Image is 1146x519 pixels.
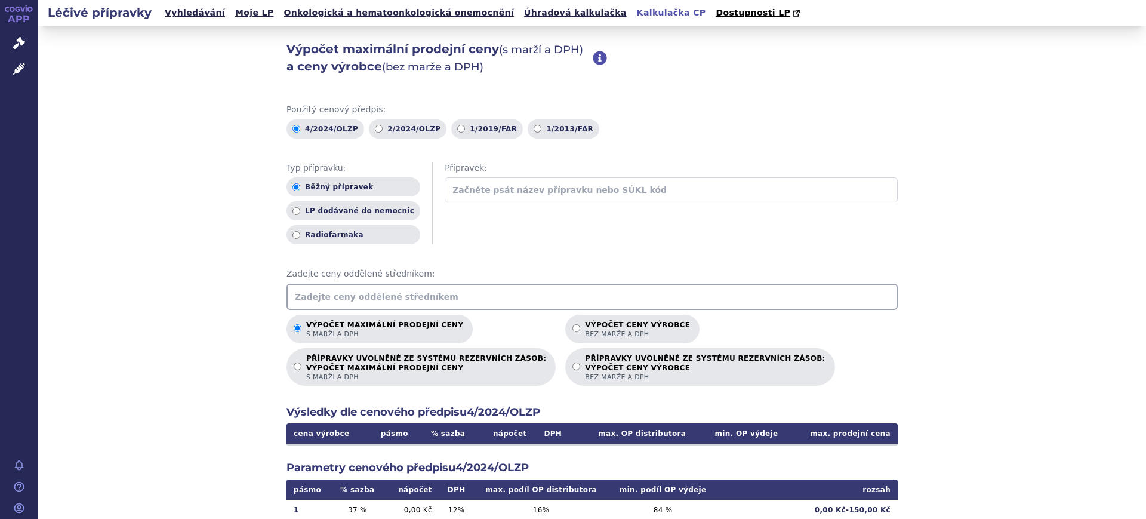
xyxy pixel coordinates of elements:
th: min. OP výdeje [693,423,785,444]
th: rozsah [717,480,898,500]
a: Úhradová kalkulačka [520,5,630,21]
a: Kalkulačka CP [633,5,710,21]
strong: VÝPOČET CENY VÝROBCE [585,363,825,373]
label: Radiofarmaka [286,225,420,244]
p: PŘÍPRAVKY UVOLNĚNÉ ZE SYSTÉMU REZERVNÍCH ZÁSOB: [585,354,825,382]
span: Přípravek: [445,162,898,174]
input: 2/2024/OLZP [375,125,383,133]
span: Dostupnosti LP [716,8,790,17]
input: Výpočet maximální prodejní cenys marží a DPH [294,324,301,332]
span: s marží a DPH [306,373,546,382]
label: 1/2019/FAR [451,119,523,139]
label: 4/2024/OLZP [286,119,364,139]
th: % sazba [419,423,476,444]
th: DPH [534,423,572,444]
h2: Výpočet maximální prodejní ceny a ceny výrobce [286,41,593,75]
th: % sazba [331,480,383,500]
th: cena výrobce [286,423,369,444]
strong: VÝPOČET MAXIMÁLNÍ PRODEJNÍ CENY [306,363,546,373]
th: pásmo [286,480,331,500]
span: (s marží a DPH) [499,43,583,56]
input: Začněte psát název přípravku nebo SÚKL kód [445,177,898,202]
p: PŘÍPRAVKY UVOLNĚNÉ ZE SYSTÉMU REZERVNÍCH ZÁSOB: [306,354,546,382]
p: Výpočet maximální prodejní ceny [306,321,463,339]
span: s marží a DPH [306,330,463,339]
a: Onkologická a hematoonkologická onemocnění [280,5,517,21]
span: (bez marže a DPH) [382,60,483,73]
label: Běžný přípravek [286,177,420,196]
label: 2/2024/OLZP [369,119,446,139]
input: PŘÍPRAVKY UVOLNĚNÉ ZE SYSTÉMU REZERVNÍCH ZÁSOB:VÝPOČET CENY VÝROBCEbez marže a DPH [572,363,580,370]
input: Výpočet ceny výrobcebez marže a DPH [572,324,580,332]
input: PŘÍPRAVKY UVOLNĚNÉ ZE SYSTÉMU REZERVNÍCH ZÁSOB:VÝPOČET MAXIMÁLNÍ PRODEJNÍ CENYs marží a DPH [294,363,301,370]
h2: Parametry cenového předpisu 4/2024/OLZP [286,460,898,475]
a: Moje LP [232,5,277,21]
p: Výpočet ceny výrobce [585,321,690,339]
input: Zadejte ceny oddělené středníkem [286,284,898,310]
label: 1/2013/FAR [528,119,599,139]
span: Typ přípravku: [286,162,420,174]
th: max. prodejní cena [785,423,898,444]
h2: Výsledky dle cenového předpisu 4/2024/OLZP [286,405,898,420]
input: LP dodávané do nemocnic [292,207,300,215]
h2: Léčivé přípravky [38,4,161,21]
a: Vyhledávání [161,5,229,21]
th: max. OP distributora [572,423,693,444]
a: Dostupnosti LP [712,5,806,22]
th: pásmo [369,423,419,444]
span: bez marže a DPH [585,373,825,382]
th: min. podíl OP výdeje [609,480,717,500]
span: bez marže a DPH [585,330,690,339]
th: nápočet [383,480,439,500]
input: 1/2013/FAR [534,125,541,133]
th: DPH [439,480,474,500]
th: max. podíl OP distributora [473,480,608,500]
input: Běžný přípravek [292,183,300,191]
span: Použitý cenový předpis: [286,104,898,116]
input: 4/2024/OLZP [292,125,300,133]
input: 1/2019/FAR [457,125,465,133]
span: Zadejte ceny oddělené středníkem: [286,268,898,280]
th: nápočet [477,423,534,444]
input: Radiofarmaka [292,231,300,239]
label: LP dodávané do nemocnic [286,201,420,220]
